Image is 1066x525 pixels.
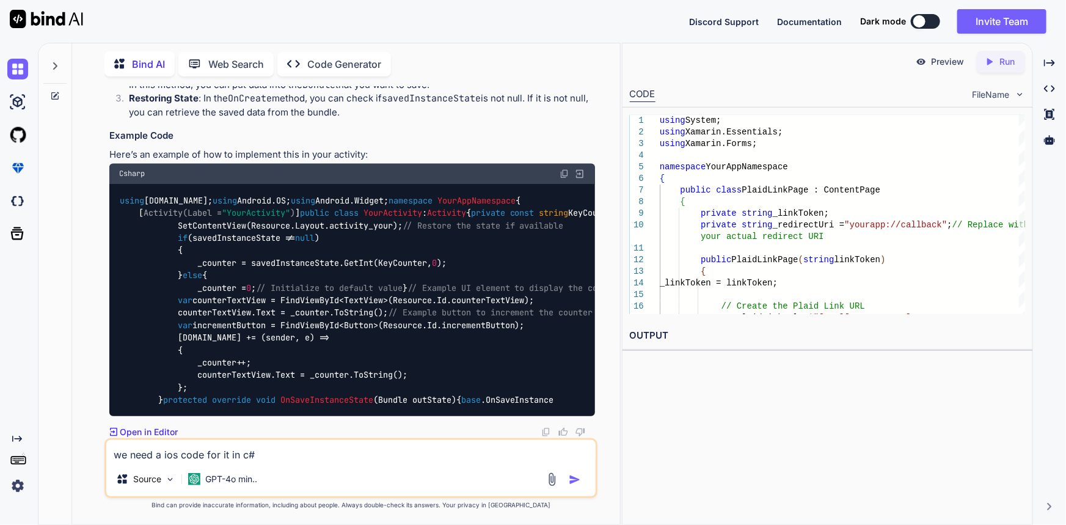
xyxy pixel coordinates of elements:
span: null [295,232,315,243]
span: override [212,395,251,406]
div: 3 [630,138,644,150]
img: GPT-4o mini [188,473,200,485]
img: premium [7,158,28,178]
span: private [471,208,505,219]
div: 1 [630,115,644,127]
p: Bind AI [132,57,165,72]
span: { [660,174,665,183]
span: if [178,232,188,243]
span: linkToken [834,255,880,265]
span: YourAppNamespace [706,162,787,172]
span: public [701,255,731,265]
p: Source [133,473,161,485]
div: 16 [630,301,644,312]
div: 8 [630,196,644,208]
span: Documentation [777,17,842,27]
span: Bundle outState [378,395,451,406]
div: 14 [630,277,644,289]
span: void [256,395,276,406]
img: githubLight [7,125,28,145]
div: 7 [630,185,644,196]
span: "yourapp://callback" [844,220,947,230]
img: Bind AI [10,10,83,28]
span: _linkToken; [773,208,829,218]
span: var [178,320,192,331]
img: ai-studio [7,92,28,112]
textarea: we need a ios code for it in c# [106,440,596,462]
span: // Example UI element to display the counter [407,282,622,293]
p: Here’s an example of how to implement this in your activity: [109,148,596,162]
span: Discord Support [689,17,759,27]
span: using [660,139,685,149]
span: { [680,197,685,207]
code: Bundle [302,79,335,91]
span: else [183,270,202,281]
p: : In the method, you can check if is not null. If it is not null, you can retrieve the saved data... [129,92,596,119]
div: CODE [630,87,655,102]
span: YourAppNamespace [437,195,516,206]
span: using [120,195,144,206]
div: 13 [630,266,644,277]
div: 10 [630,219,644,231]
img: like [558,427,568,437]
span: class [334,208,359,219]
span: ; [947,220,952,230]
span: Activity(Label = ) [144,208,295,219]
p: Code Generator [307,57,381,72]
div: 5 [630,161,644,173]
span: public [300,208,329,219]
h2: OUTPUT [622,321,1032,350]
span: 0 [246,282,251,293]
div: 17 [630,312,644,324]
span: class [716,185,742,195]
img: darkCloudIdeIcon [7,191,28,211]
span: Xamarin.Essentials; [685,127,783,137]
div: 15 [630,289,644,301]
span: string [742,220,772,230]
span: string [539,208,569,219]
div: 4 [630,150,644,161]
span: namespace [389,195,433,206]
img: icon [569,474,581,486]
span: [URL][DOMAIN_NAME]. [819,313,916,323]
span: string [803,255,834,265]
button: Documentation [777,15,842,28]
span: YourActivity [363,208,422,219]
img: settings [7,475,28,496]
span: string [742,208,772,218]
span: { [701,266,706,276]
span: var [721,313,737,323]
div: 9 [630,208,644,219]
div: 11 [630,243,644,254]
code: savedInstanceState [382,92,481,105]
span: using [660,127,685,137]
div: 2 [630,127,644,138]
span: _linkToken = linkToken; [660,278,778,288]
p: Bind can provide inaccurate information, including about people. Always double-check its answers.... [104,501,598,510]
span: 0 [432,257,437,268]
img: chat [7,59,28,79]
span: using [291,195,315,206]
div: 12 [630,254,644,266]
p: Preview [932,56,965,68]
span: Dark mode [860,15,906,28]
p: Open in Editor [120,426,178,438]
span: ( [798,255,803,265]
span: PlaidLinkPage : ContentPage [742,185,880,195]
span: const [510,208,535,219]
span: private [701,220,737,230]
span: // Create the Plaid Link URL [721,301,865,311]
img: chevron down [1015,89,1025,100]
span: using [213,195,237,206]
span: // Replace with [952,220,1029,230]
img: attachment [545,472,559,486]
span: private [701,208,737,218]
img: copy [560,169,569,179]
span: protected [163,395,207,406]
code: OnCreate [228,92,272,105]
span: _redirectUri = [773,220,845,230]
strong: Restoring State [129,92,199,104]
span: // Example button to increment the counter [388,307,593,318]
p: Run [1000,56,1015,68]
p: Web Search [208,57,264,72]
